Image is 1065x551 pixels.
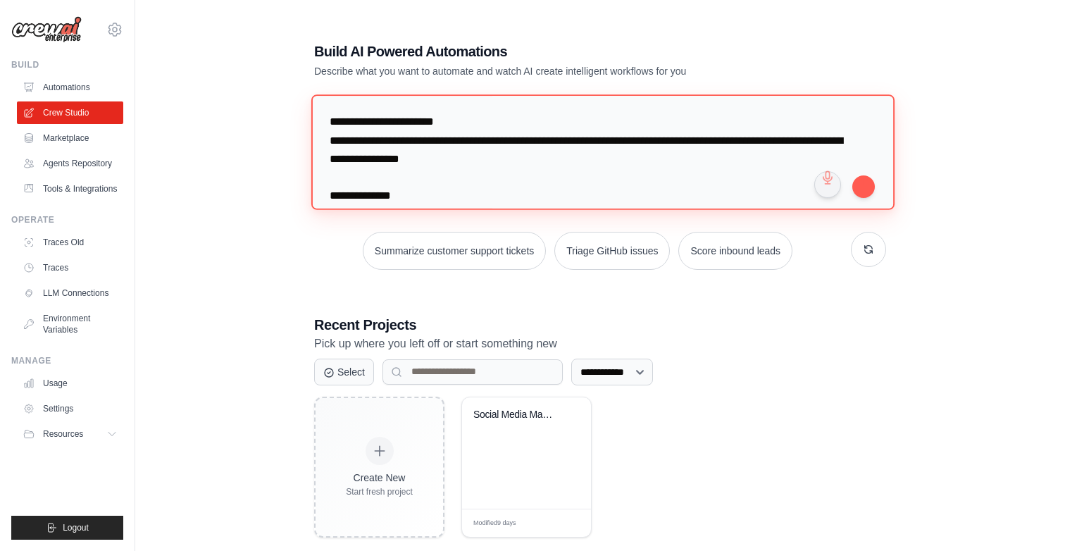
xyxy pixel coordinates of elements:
[17,397,123,420] a: Settings
[11,59,123,70] div: Build
[851,232,886,267] button: Get new suggestions
[17,256,123,279] a: Traces
[314,64,787,78] p: Describe what you want to automate and watch AI create intelligent workflows for you
[11,355,123,366] div: Manage
[363,232,546,270] button: Summarize customer support tickets
[473,519,516,528] span: Modified 9 days
[17,76,123,99] a: Automations
[11,214,123,225] div: Operate
[17,423,123,445] button: Resources
[678,232,792,270] button: Score inbound leads
[11,16,82,43] img: Logo
[346,471,413,485] div: Create New
[17,231,123,254] a: Traces Old
[63,522,89,533] span: Logout
[314,335,886,353] p: Pick up where you left off or start something new
[17,372,123,395] a: Usage
[17,282,123,304] a: LLM Connections
[314,359,374,385] button: Select
[43,428,83,440] span: Resources
[995,483,1065,551] iframe: Chat Widget
[17,101,123,124] a: Crew Studio
[473,409,559,421] div: Social Media Management Suite
[17,127,123,149] a: Marketplace
[17,178,123,200] a: Tools & Integrations
[558,518,570,528] span: Edit
[314,315,886,335] h3: Recent Projects
[11,516,123,540] button: Logout
[17,152,123,175] a: Agents Repository
[17,307,123,341] a: Environment Variables
[346,486,413,497] div: Start fresh project
[814,171,841,198] button: Click to speak your automation idea
[314,42,787,61] h1: Build AI Powered Automations
[554,232,670,270] button: Triage GitHub issues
